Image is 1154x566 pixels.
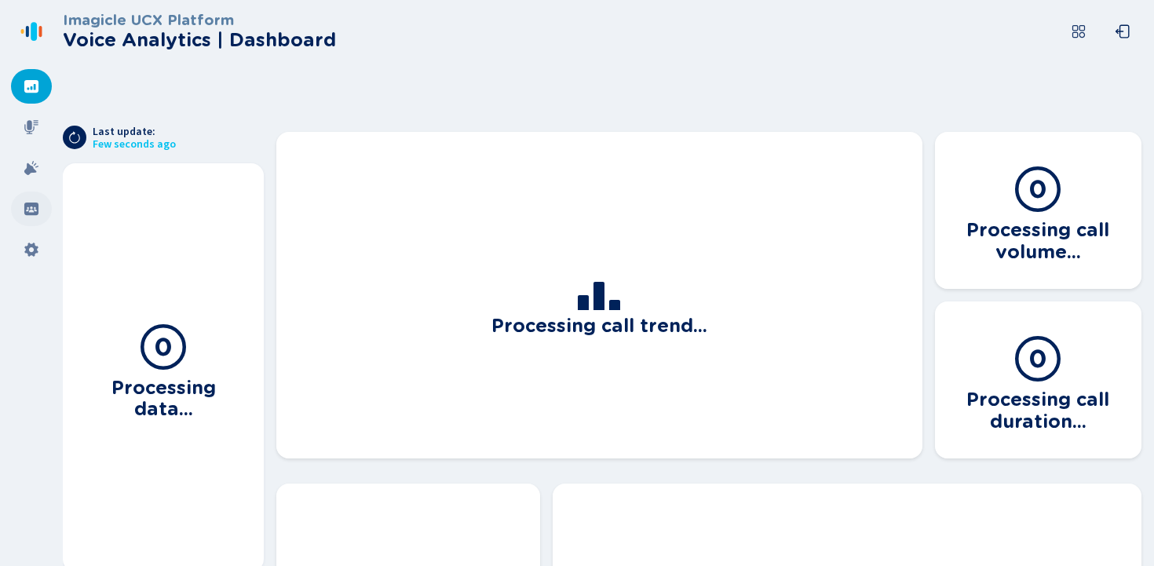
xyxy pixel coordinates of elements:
svg: box-arrow-left [1115,24,1130,39]
h3: Processing call duration... [954,384,1123,432]
h3: Processing data... [82,372,245,420]
div: Settings [11,232,52,267]
h3: Processing call trend... [491,310,707,337]
div: Groups [11,192,52,226]
span: Few seconds ago [93,138,176,151]
svg: mic-fill [24,119,39,135]
h3: Processing call volume... [954,214,1123,262]
div: Dashboard [11,69,52,104]
span: Last update: [93,126,176,138]
svg: alarm-filled [24,160,39,176]
h2: Voice Analytics | Dashboard [63,29,336,51]
svg: groups-filled [24,201,39,217]
svg: arrow-clockwise [68,131,81,144]
svg: dashboard-filled [24,79,39,94]
h3: Imagicle UCX Platform [63,12,336,29]
div: Recordings [11,110,52,144]
div: Alarms [11,151,52,185]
